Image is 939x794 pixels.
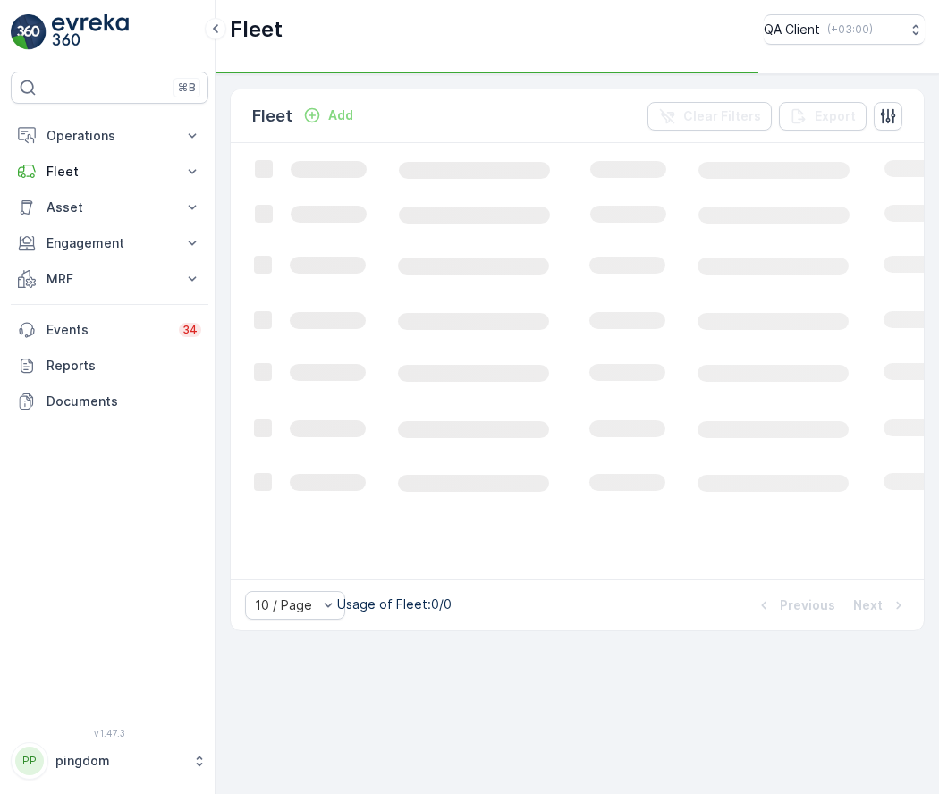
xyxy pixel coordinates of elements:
p: Next [853,596,883,614]
p: ( +03:00 ) [827,22,873,37]
p: Asset [47,198,173,216]
button: Add [296,105,360,126]
p: Fleet [47,163,173,181]
button: Previous [753,595,837,616]
p: Reports [47,357,201,375]
button: Clear Filters [647,102,772,131]
p: Documents [47,393,201,410]
p: Usage of Fleet : 0/0 [337,595,452,613]
p: Clear Filters [683,107,761,125]
img: logo_light-DOdMpM7g.png [52,14,129,50]
button: Fleet [11,154,208,190]
p: Export [815,107,856,125]
button: Export [779,102,867,131]
div: PP [15,747,44,775]
p: Fleet [230,15,283,44]
p: Previous [780,596,835,614]
button: Operations [11,118,208,154]
button: Engagement [11,225,208,261]
a: Documents [11,384,208,419]
a: Events34 [11,312,208,348]
p: Add [328,106,353,124]
p: Engagement [47,234,173,252]
p: MRF [47,270,173,288]
p: ⌘B [178,80,196,95]
button: QA Client(+03:00) [764,14,925,45]
p: QA Client [764,21,820,38]
button: Asset [11,190,208,225]
a: Reports [11,348,208,384]
p: Operations [47,127,173,145]
img: logo [11,14,47,50]
p: pingdom [55,752,183,770]
p: Events [47,321,168,339]
button: MRF [11,261,208,297]
span: v 1.47.3 [11,728,208,739]
p: Fleet [252,104,292,129]
button: PPpingdom [11,742,208,780]
p: 34 [182,323,198,337]
button: Next [851,595,909,616]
